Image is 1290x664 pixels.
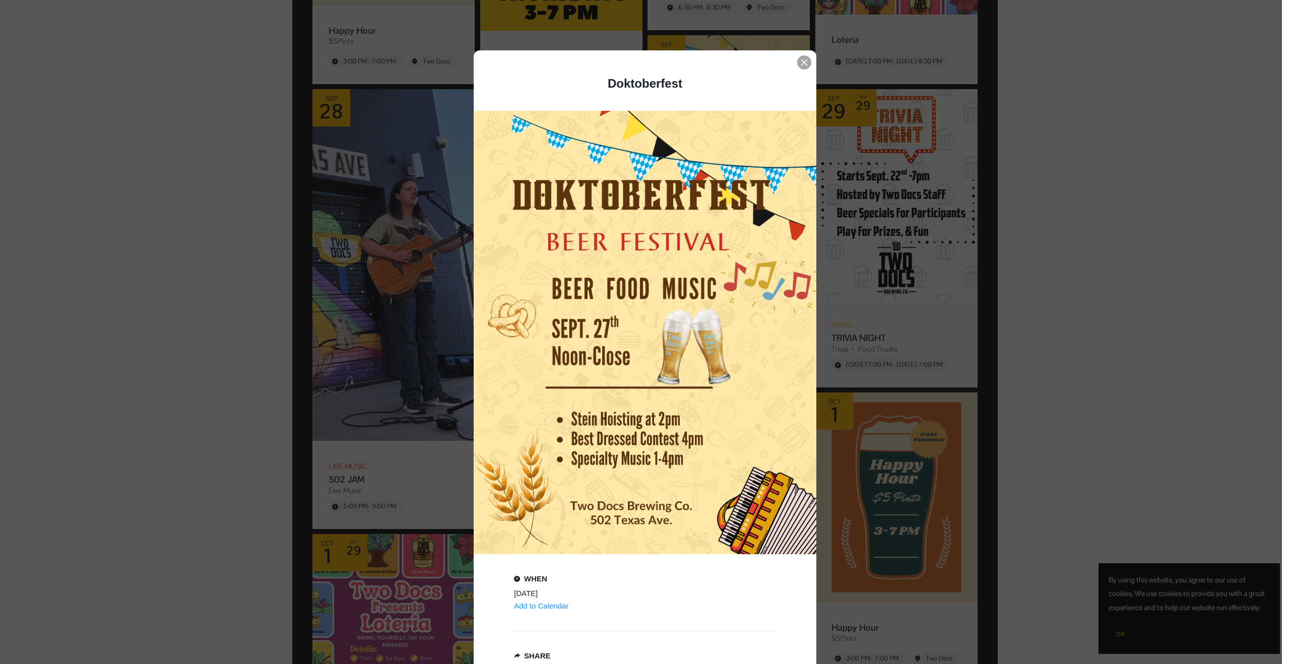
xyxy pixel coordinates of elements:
[524,651,551,660] div: Share
[474,111,816,554] img: Picture for 'Doktoberfest' event
[514,602,568,611] div: Add to Calendar
[514,589,766,597] div: [DATE]
[608,77,682,91] div: Doktoberfest
[524,574,547,583] div: When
